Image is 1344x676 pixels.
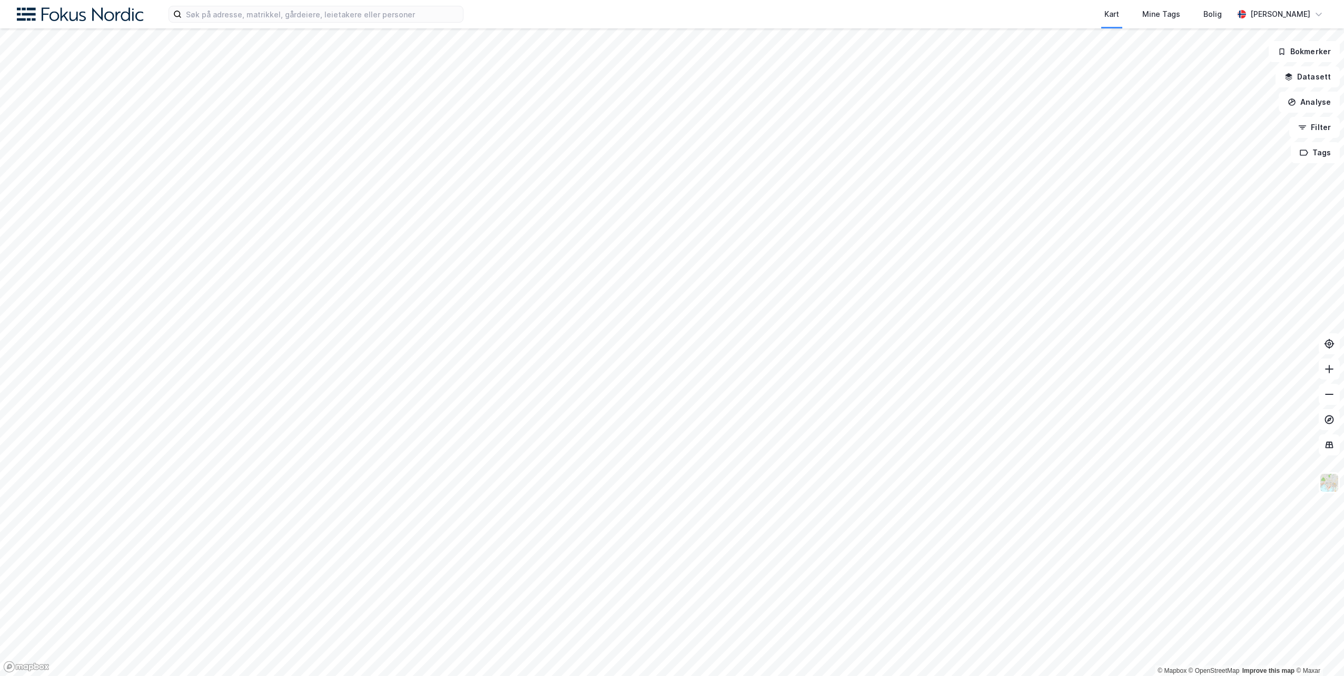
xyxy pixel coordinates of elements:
div: Kontrollprogram for chat [1291,625,1344,676]
a: OpenStreetMap [1189,667,1240,674]
button: Bokmerker [1269,41,1340,62]
img: Z [1319,473,1339,493]
div: Bolig [1203,8,1222,21]
button: Tags [1291,142,1340,163]
a: Mapbox [1158,667,1187,674]
input: Søk på adresse, matrikkel, gårdeiere, leietakere eller personer [182,6,463,22]
div: [PERSON_NAME] [1250,8,1310,21]
div: Mine Tags [1142,8,1180,21]
button: Filter [1289,117,1340,138]
button: Datasett [1276,66,1340,87]
a: Improve this map [1242,667,1294,674]
iframe: Chat Widget [1291,625,1344,676]
button: Analyse [1279,92,1340,113]
div: Kart [1104,8,1119,21]
a: Mapbox homepage [3,661,50,673]
img: fokus-nordic-logo.8a93422641609758e4ac.png [17,7,143,22]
